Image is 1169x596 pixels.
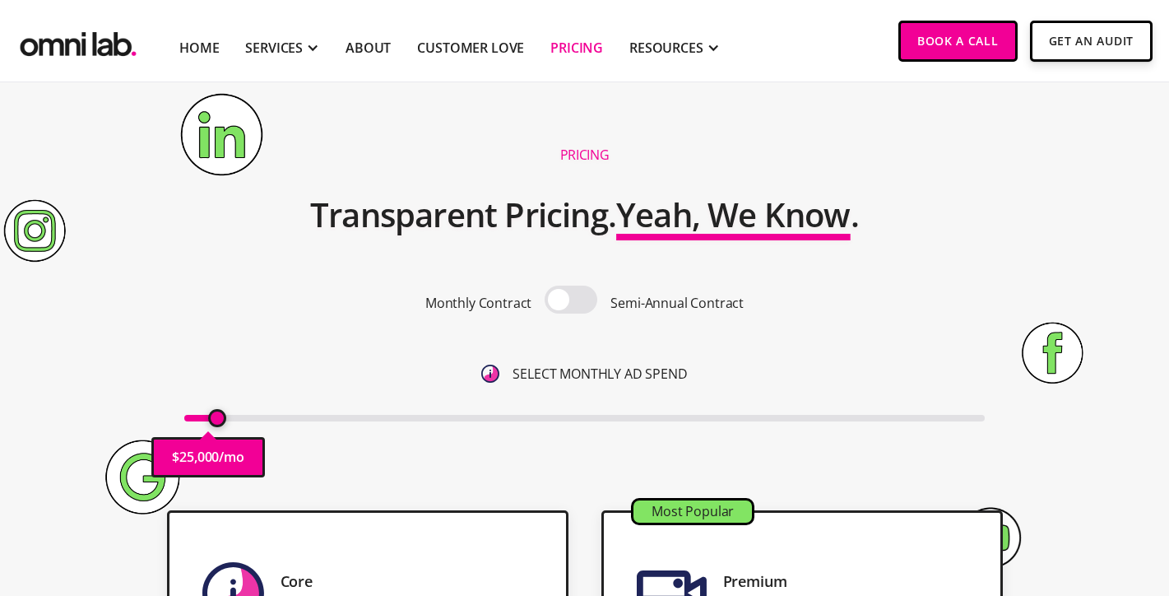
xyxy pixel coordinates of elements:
a: home [16,21,140,61]
h2: Transparent Pricing. . [310,185,859,244]
img: Omni Lab: B2B SaaS Demand Generation Agency [16,21,140,61]
div: Core [281,570,313,593]
p: /mo [219,446,244,468]
a: Book a Call [898,21,1018,62]
p: SELECT MONTHLY AD SPEND [513,363,687,385]
div: RESOURCES [629,38,703,58]
iframe: Chat Widget [873,405,1169,596]
a: Home [179,38,219,58]
h1: Pricing [560,147,610,164]
p: 25,000 [179,446,219,468]
a: Get An Audit [1030,21,1153,62]
span: Yeah, We Know [616,192,851,237]
a: Pricing [550,38,603,58]
p: $ [172,446,179,468]
a: About [346,38,391,58]
p: Monthly Contract [425,292,531,314]
div: SERVICES [245,38,303,58]
img: 6410812402e99d19b372aa32_omni-nav-info.svg [481,365,499,383]
a: Customer Love [417,38,524,58]
p: Semi-Annual Contract [610,292,744,314]
div: Premium [723,570,787,593]
div: Most Popular [633,501,752,523]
